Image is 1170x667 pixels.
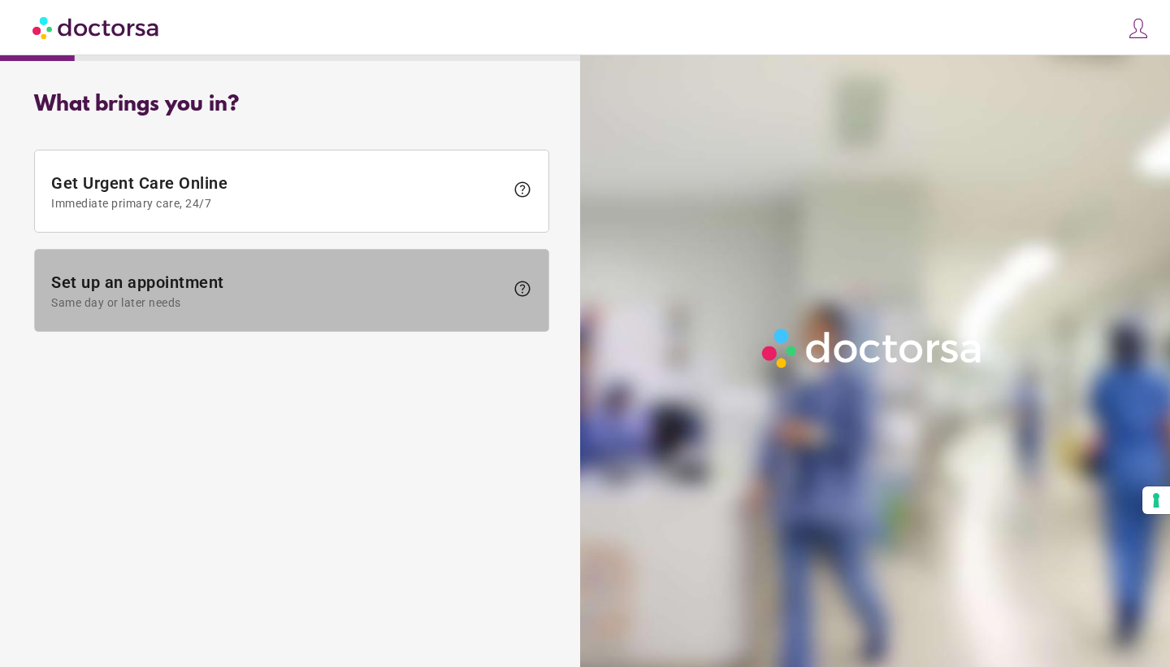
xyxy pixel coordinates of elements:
img: icons8-customer-100.png [1127,17,1150,40]
img: Doctorsa.com [32,9,161,46]
div: What brings you in? [34,93,549,117]
span: Same day or later needs [51,296,505,309]
span: help [513,180,532,199]
span: Immediate primary care, 24/7 [51,197,505,210]
span: help [513,279,532,299]
button: Your consent preferences for tracking technologies [1142,486,1170,514]
span: Get Urgent Care Online [51,173,505,210]
img: Logo-Doctorsa-trans-White-partial-flat.png [756,322,990,374]
span: Set up an appointment [51,272,505,309]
